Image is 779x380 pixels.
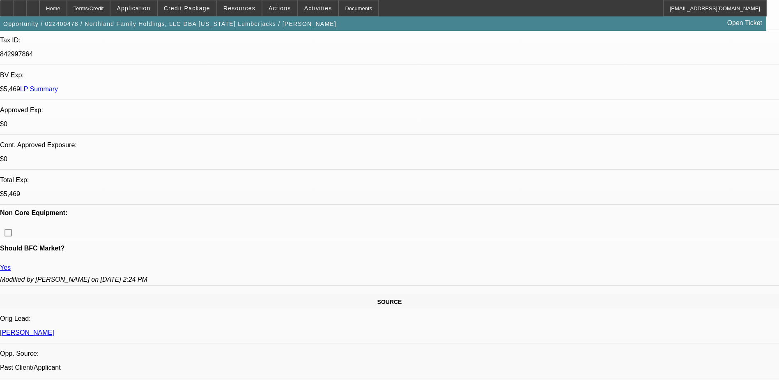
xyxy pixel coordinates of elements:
[304,5,332,12] span: Activities
[158,0,216,16] button: Credit Package
[3,21,336,27] span: Opportunity / 022400478 / Northland Family Holdings, LLC DBA [US_STATE] Lumberjacks / [PERSON_NAME]
[298,0,338,16] button: Activities
[724,16,765,30] a: Open Ticket
[223,5,255,12] span: Resources
[269,5,291,12] span: Actions
[117,5,150,12] span: Application
[377,299,402,305] span: SOURCE
[262,0,297,16] button: Actions
[110,0,156,16] button: Application
[164,5,210,12] span: Credit Package
[20,86,58,93] a: LP Summary
[217,0,262,16] button: Resources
